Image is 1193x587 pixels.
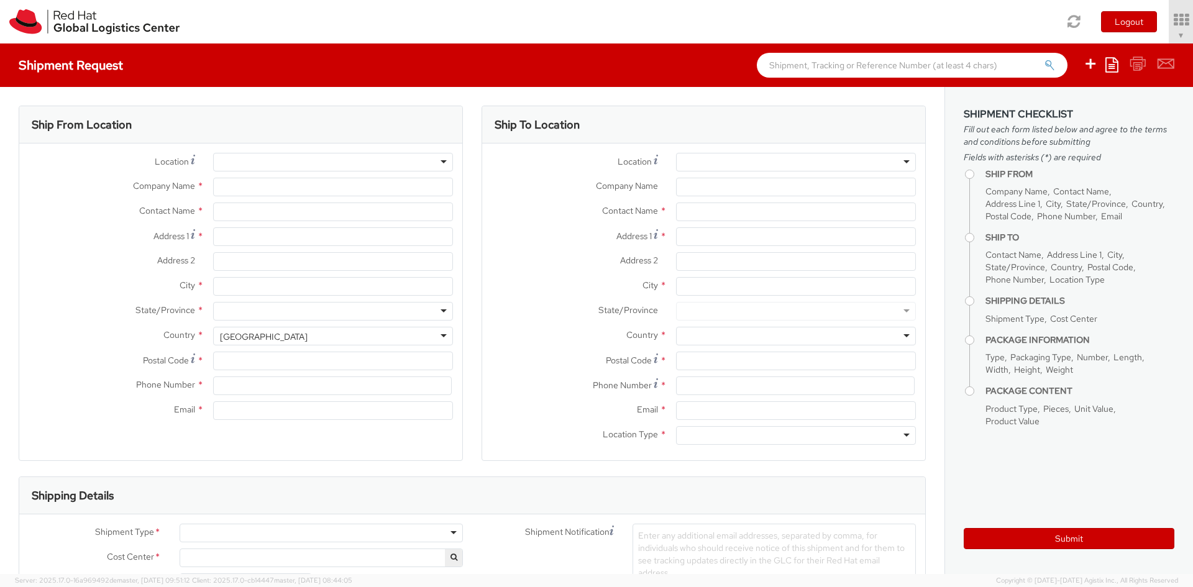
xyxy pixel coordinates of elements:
[606,355,652,366] span: Postal Code
[136,379,195,390] span: Phone Number
[642,280,658,291] span: City
[274,576,352,585] span: master, [DATE] 08:44:05
[985,416,1040,427] span: Product Value
[1037,211,1095,222] span: Phone Number
[985,170,1174,179] h4: Ship From
[964,528,1174,549] button: Submit
[155,156,189,167] span: Location
[985,364,1008,375] span: Width
[95,526,154,540] span: Shipment Type
[1051,262,1082,273] span: Country
[32,489,114,502] h3: Shipping Details
[964,151,1174,163] span: Fields with asterisks (*) are required
[996,576,1178,586] span: Copyright © [DATE]-[DATE] Agistix Inc., All Rights Reserved
[180,280,195,291] span: City
[985,352,1005,363] span: Type
[153,230,189,242] span: Address 1
[1050,313,1097,324] span: Cost Center
[985,335,1174,345] h4: Package Information
[626,329,658,340] span: Country
[1087,262,1133,273] span: Postal Code
[139,205,195,216] span: Contact Name
[985,262,1045,273] span: State/Province
[985,313,1044,324] span: Shipment Type
[985,296,1174,306] h4: Shipping Details
[157,255,195,266] span: Address 2
[964,109,1174,120] h3: Shipment Checklist
[1101,211,1122,222] span: Email
[15,576,190,585] span: Server: 2025.17.0-16a969492de
[985,274,1044,285] span: Phone Number
[1047,249,1102,260] span: Address Line 1
[1010,352,1071,363] span: Packaging Type
[985,198,1040,209] span: Address Line 1
[133,180,195,191] span: Company Name
[192,576,352,585] span: Client: 2025.17.0-cb14447
[596,180,658,191] span: Company Name
[985,211,1031,222] span: Postal Code
[618,156,652,167] span: Location
[1053,186,1109,197] span: Contact Name
[1049,274,1105,285] span: Location Type
[985,186,1048,197] span: Company Name
[1074,403,1113,414] span: Unit Value
[1046,198,1061,209] span: City
[1177,30,1185,40] span: ▼
[1077,352,1108,363] span: Number
[638,530,905,578] span: Enter any additional email addresses, separated by comma, for individuals who should receive noti...
[757,53,1067,78] input: Shipment, Tracking or Reference Number (at least 4 chars)
[1107,249,1122,260] span: City
[174,404,195,415] span: Email
[163,329,195,340] span: Country
[985,403,1038,414] span: Product Type
[1014,364,1040,375] span: Height
[1131,198,1163,209] span: Country
[1101,11,1157,32] button: Logout
[9,9,180,34] img: rh-logistics-00dfa346123c4ec078e1.svg
[964,123,1174,148] span: Fill out each form listed below and agree to the terms and conditions before submitting
[117,576,190,585] span: master, [DATE] 09:51:12
[525,526,610,539] span: Shipment Notification
[107,550,154,565] span: Cost Center
[1043,403,1069,414] span: Pieces
[637,404,658,415] span: Email
[985,386,1174,396] h4: Package Content
[598,304,658,316] span: State/Province
[1066,198,1126,209] span: State/Province
[593,380,652,391] span: Phone Number
[616,230,652,242] span: Address 1
[1113,352,1142,363] span: Length
[220,330,308,343] div: [GEOGRAPHIC_DATA]
[603,429,658,440] span: Location Type
[143,355,189,366] span: Postal Code
[1046,364,1073,375] span: Weight
[495,119,580,131] h3: Ship To Location
[19,58,123,72] h4: Shipment Request
[602,205,658,216] span: Contact Name
[32,119,132,131] h3: Ship From Location
[985,249,1041,260] span: Contact Name
[620,255,658,266] span: Address 2
[135,304,195,316] span: State/Province
[985,233,1174,242] h4: Ship To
